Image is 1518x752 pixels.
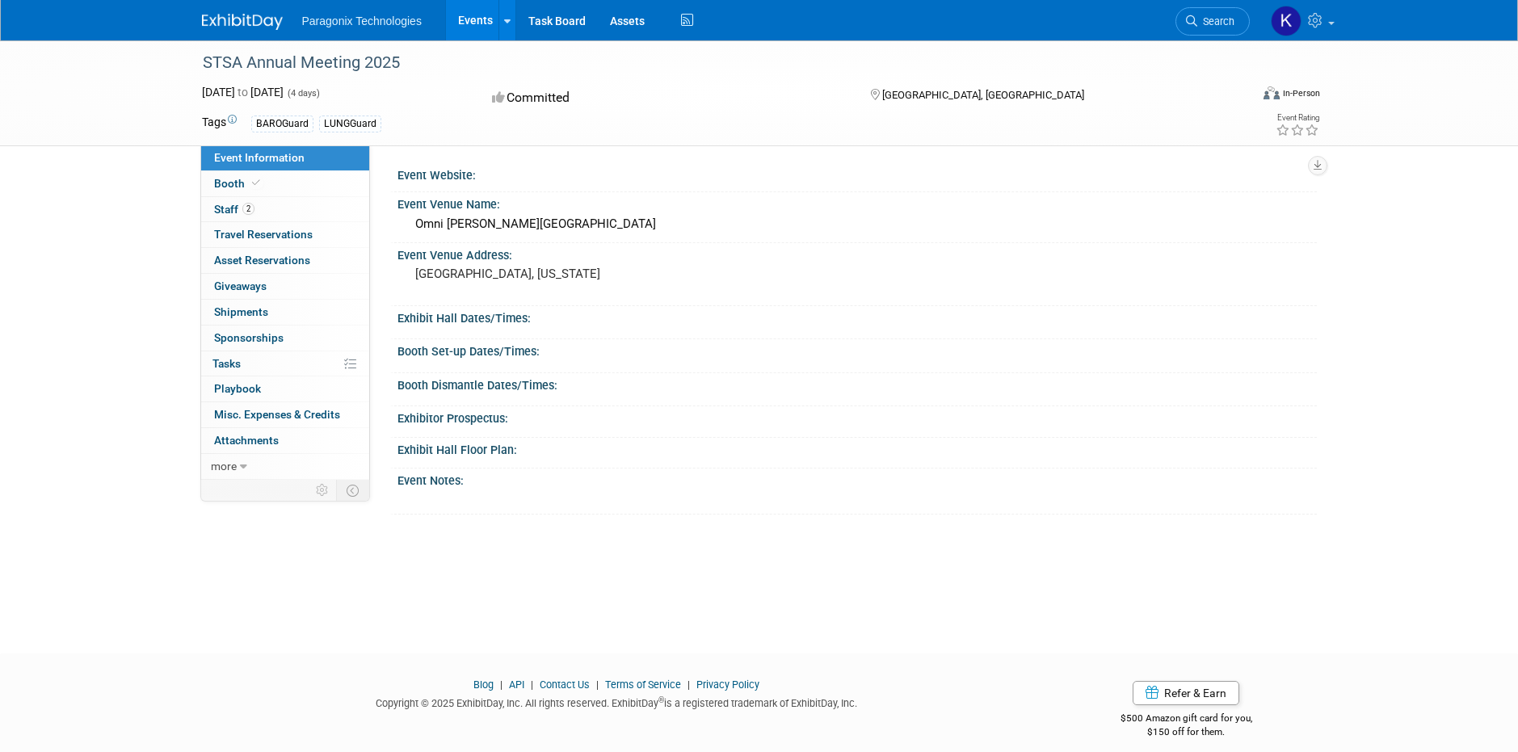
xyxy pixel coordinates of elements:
a: Event Information [201,145,369,170]
span: Staff [214,203,254,216]
div: $150 off for them. [1056,725,1317,739]
a: Staff2 [201,197,369,222]
span: to [235,86,250,99]
div: $500 Amazon gift card for you, [1056,701,1317,738]
a: Terms of Service [605,678,681,691]
span: Misc. Expenses & Credits [214,408,340,421]
div: Event Rating [1276,114,1319,122]
span: Giveaways [214,279,267,292]
img: Krista Paplaczyk [1271,6,1301,36]
span: (4 days) [286,88,320,99]
a: API [509,678,524,691]
a: more [201,454,369,479]
span: Shipments [214,305,268,318]
span: | [527,678,537,691]
span: | [683,678,694,691]
a: Blog [473,678,494,691]
div: Copyright © 2025 ExhibitDay, Inc. All rights reserved. ExhibitDay is a registered trademark of Ex... [202,692,1032,711]
span: Travel Reservations [214,228,313,241]
span: Asset Reservations [214,254,310,267]
a: Tasks [201,351,369,376]
div: Exhibit Hall Dates/Times: [397,306,1317,326]
span: Sponsorships [214,331,284,344]
a: Playbook [201,376,369,401]
a: Privacy Policy [696,678,759,691]
a: Shipments [201,300,369,325]
div: Booth Dismantle Dates/Times: [397,373,1317,393]
span: 2 [242,203,254,215]
div: Omni [PERSON_NAME][GEOGRAPHIC_DATA] [410,212,1305,237]
div: Committed [487,84,844,112]
span: Attachments [214,434,279,447]
div: Event Venue Address: [397,243,1317,263]
div: BAROGuard [251,116,313,132]
td: Tags [202,114,237,132]
span: Search [1197,15,1234,27]
span: [DATE] [DATE] [202,86,284,99]
div: LUNGGuard [319,116,381,132]
i: Booth reservation complete [252,179,260,187]
span: Booth [214,177,263,190]
pre: [GEOGRAPHIC_DATA], [US_STATE] [415,267,763,281]
span: Playbook [214,382,261,395]
td: Toggle Event Tabs [336,480,369,501]
a: Booth [201,171,369,196]
div: Event Website: [397,163,1317,183]
a: Refer & Earn [1133,681,1239,705]
span: [GEOGRAPHIC_DATA], [GEOGRAPHIC_DATA] [882,89,1084,101]
span: | [592,678,603,691]
span: more [211,460,237,473]
a: Search [1175,7,1250,36]
div: In-Person [1282,87,1320,99]
a: Attachments [201,428,369,453]
span: Tasks [212,357,241,370]
div: Booth Set-up Dates/Times: [397,339,1317,359]
div: Event Venue Name: [397,192,1317,212]
a: Sponsorships [201,326,369,351]
span: Event Information [214,151,305,164]
div: Exhibitor Prospectus: [397,406,1317,426]
a: Asset Reservations [201,248,369,273]
td: Personalize Event Tab Strip [309,480,337,501]
span: Paragonix Technologies [302,15,422,27]
a: Misc. Expenses & Credits [201,402,369,427]
div: Event Notes: [397,468,1317,489]
a: Giveaways [201,274,369,299]
a: Travel Reservations [201,222,369,247]
span: | [496,678,507,691]
sup: ® [658,695,664,704]
img: ExhibitDay [202,14,283,30]
div: STSA Annual Meeting 2025 [197,48,1226,78]
div: Exhibit Hall Floor Plan: [397,438,1317,458]
div: Event Format [1154,84,1321,108]
img: Format-Inperson.png [1264,86,1280,99]
a: Contact Us [540,678,590,691]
